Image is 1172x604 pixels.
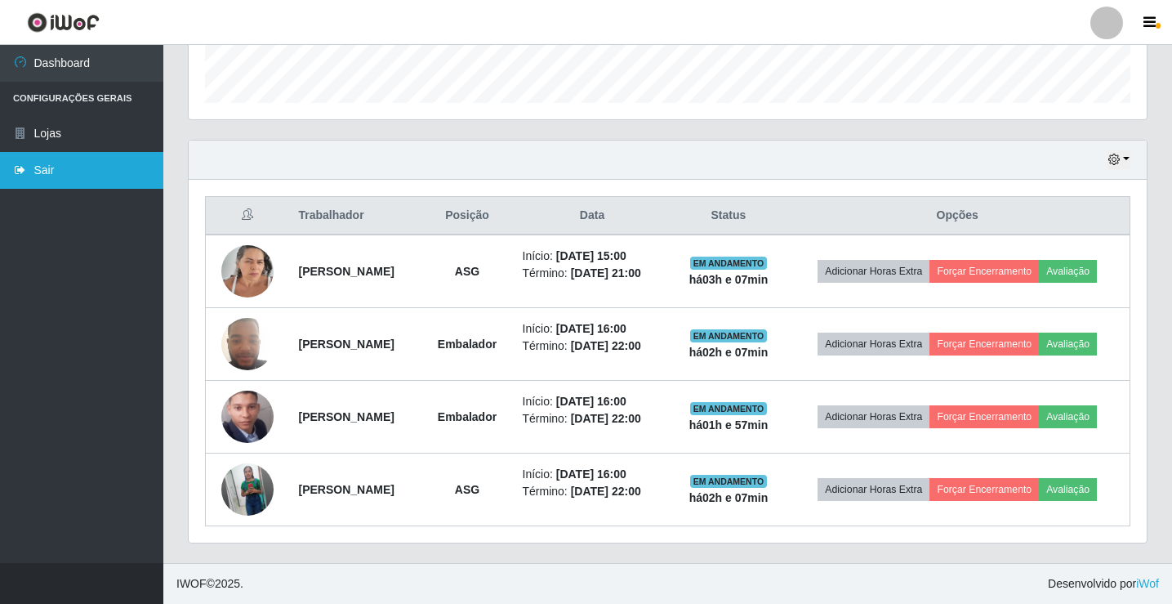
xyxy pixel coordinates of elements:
[523,393,662,410] li: Início:
[421,197,512,235] th: Posição
[523,320,662,338] li: Início:
[27,12,100,33] img: CoreUI Logo
[689,273,769,286] strong: há 03 h e 07 min
[556,395,626,408] time: [DATE] 16:00
[221,236,274,306] img: 1741963068390.jpeg
[523,248,662,265] li: Início:
[689,346,769,359] strong: há 02 h e 07 min
[556,468,626,481] time: [DATE] 16:00
[571,485,641,498] time: [DATE] 22:00
[438,410,497,423] strong: Embalador
[785,197,1130,235] th: Opções
[298,483,394,496] strong: [PERSON_NAME]
[438,338,497,351] strong: Embalador
[1039,405,1097,428] button: Avaliação
[690,475,768,488] span: EM ANDAMENTO
[221,360,274,474] img: 1718410528864.jpeg
[1039,260,1097,283] button: Avaliação
[523,410,662,427] li: Término:
[1039,333,1097,356] button: Avaliação
[672,197,786,235] th: Status
[571,412,641,425] time: [DATE] 22:00
[689,418,769,432] strong: há 01 h e 57 min
[513,197,672,235] th: Data
[523,483,662,500] li: Término:
[221,309,274,378] img: 1694719722854.jpeg
[1136,577,1159,590] a: iWof
[523,338,662,355] li: Término:
[690,257,768,270] span: EM ANDAMENTO
[298,265,394,278] strong: [PERSON_NAME]
[176,575,243,593] span: © 2025 .
[298,410,394,423] strong: [PERSON_NAME]
[1048,575,1159,593] span: Desenvolvido por
[523,265,662,282] li: Término:
[221,457,274,522] img: 1734471784687.jpeg
[455,483,479,496] strong: ASG
[176,577,207,590] span: IWOF
[929,333,1039,356] button: Forçar Encerramento
[690,329,768,342] span: EM ANDAMENTO
[288,197,421,235] th: Trabalhador
[690,402,768,415] span: EM ANDAMENTO
[523,466,662,483] li: Início:
[929,478,1039,501] button: Forçar Encerramento
[818,478,929,501] button: Adicionar Horas Extra
[929,405,1039,428] button: Forçar Encerramento
[689,491,769,504] strong: há 02 h e 07 min
[298,338,394,351] strong: [PERSON_NAME]
[571,339,641,352] time: [DATE] 22:00
[556,249,626,262] time: [DATE] 15:00
[818,260,929,283] button: Adicionar Horas Extra
[571,266,641,280] time: [DATE] 21:00
[455,265,479,278] strong: ASG
[929,260,1039,283] button: Forçar Encerramento
[1039,478,1097,501] button: Avaliação
[818,333,929,356] button: Adicionar Horas Extra
[556,322,626,335] time: [DATE] 16:00
[818,405,929,428] button: Adicionar Horas Extra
